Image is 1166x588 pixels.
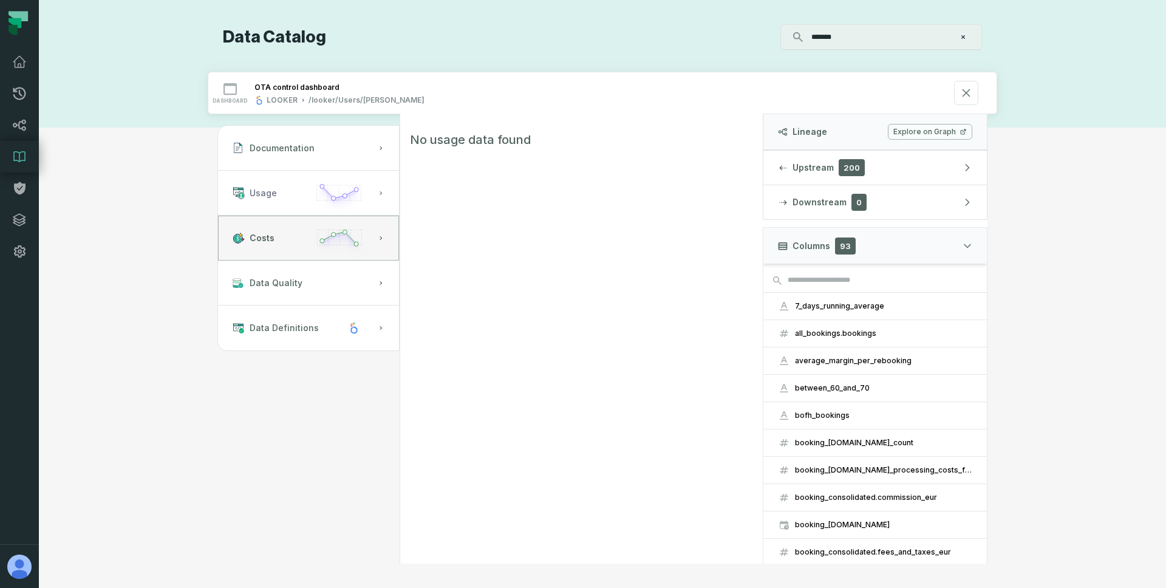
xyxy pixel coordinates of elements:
div: OTA control dashboard [254,83,339,92]
div: No usage data found [410,131,753,148]
span: Home [28,409,53,418]
button: dashboardLOOKER/looker/Users/[PERSON_NAME] [208,72,997,114]
button: Columns93 [763,227,987,264]
div: booking_[DOMAIN_NAME]_count [795,438,972,448]
div: 1Find your Data Assets [22,180,220,200]
span: timestamp [778,519,790,531]
h1: Data Catalog [223,27,326,48]
span: Tasks [189,409,216,418]
div: between_60_and_70 [795,383,972,393]
span: Columns [793,240,830,252]
span: integer [778,437,790,449]
button: booking_[DOMAIN_NAME]_count [763,429,987,456]
span: Lineage [793,126,827,138]
button: bofh_bookings [763,402,987,429]
p: 5 steps [12,133,43,146]
div: booking_[DOMAIN_NAME] [795,520,972,530]
div: 2Lineage Graph [22,331,220,350]
div: Find your Data Assets [47,185,206,197]
div: Check out these product tours to help you get started with Foundational. [17,91,226,120]
button: booking_[DOMAIN_NAME] [763,511,987,538]
button: 7_days_running_average [763,293,987,320]
button: booking_[DOMAIN_NAME]_processing_costs_for_leader_value [763,457,987,484]
span: Data Definitions [250,322,319,334]
span: 93 [835,238,856,255]
div: Quickly find the right data asset in your stack. [47,205,211,230]
p: About 5 minutes [160,133,231,146]
div: bofh_bookings [795,411,972,420]
div: average_margin_per_rebooking [795,356,972,366]
span: Documentation [250,142,315,154]
button: booking_consolidated.commission_eur [763,484,987,511]
span: Upstream [793,162,834,174]
span: integer [778,546,790,558]
span: string [778,409,790,422]
button: Downstream0 [763,185,987,219]
span: booking_consolidated.booking_count [795,438,972,448]
span: booking_consolidated.date [795,520,972,530]
div: 7_days_running_average [795,301,972,311]
div: booking_consolidated.booking_processing_costs_for_leader_value [795,465,972,475]
div: booking_consolidated.fees_and_taxes_eur [795,547,972,557]
span: Costs [250,232,274,244]
span: string [778,355,790,367]
span: integer [778,491,790,504]
span: Messages [101,409,143,418]
div: /looker/Users/Iñigo Hernaez [309,95,424,105]
span: integer [778,464,790,476]
button: Take the tour [47,240,130,264]
h1: Tasks [103,5,142,26]
button: Tasks [162,379,243,428]
div: Welcome, [PERSON_NAME]! [17,47,226,91]
span: 200 [839,159,865,176]
button: Upstream200 [763,151,987,185]
div: all_bookings.bookings [795,329,972,338]
div: LOOKER [267,95,298,105]
span: 0 [851,194,867,211]
div: Close [213,5,235,27]
a: Explore on Graph [888,124,972,140]
span: string [778,300,790,312]
span: string [778,382,790,394]
img: avatar of Iñigo Hernaez [7,555,32,579]
button: Mark as completed [47,289,140,302]
div: booking_consolidated.commission_eur [795,493,972,502]
span: dashboard [213,98,248,104]
div: Lineage Graph [47,335,206,347]
span: Data Quality [250,277,302,289]
span: integer [778,327,790,340]
button: between_60_and_70 [763,375,987,402]
button: Messages [81,379,162,428]
span: Usage [250,187,277,199]
span: Downstream [793,196,847,208]
button: all_bookings.bookings [763,320,987,347]
button: Clear search query [957,31,969,43]
button: booking_consolidated.fees_and_taxes_eur [763,539,987,566]
button: average_margin_per_rebooking [763,347,987,374]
